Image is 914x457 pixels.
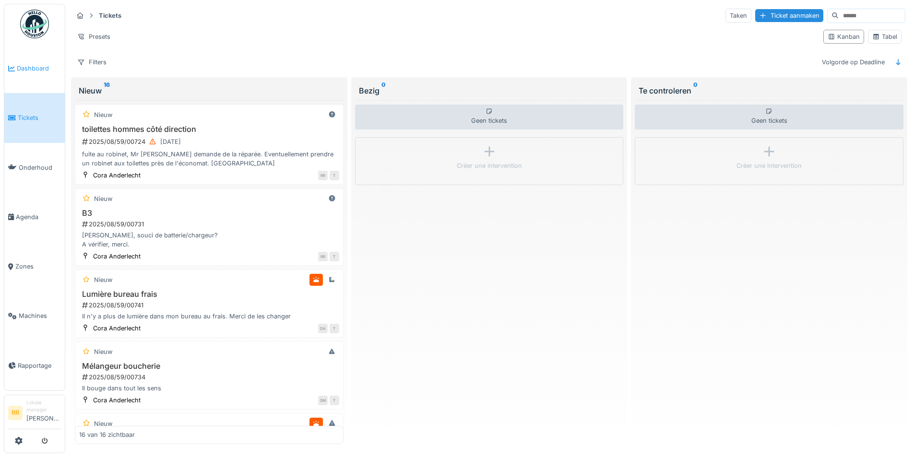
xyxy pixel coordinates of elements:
[79,231,339,249] div: [PERSON_NAME], souci de batterie/chargeur? A vérifier, merci.
[94,110,112,119] div: Nieuw
[818,55,889,69] div: Volgorde op Deadline
[81,301,339,310] div: 2025/08/59/00741
[330,324,339,333] div: T
[16,212,61,222] span: Agenda
[693,85,698,96] sup: 0
[4,341,65,390] a: Rapportage
[79,431,135,440] div: 16 van 16 zichtbaar
[330,171,339,180] div: T
[94,347,112,356] div: Nieuw
[79,85,340,96] div: Nieuw
[330,252,339,261] div: T
[79,209,339,218] h3: B3
[79,290,339,299] h3: Lumière bureau frais
[318,171,328,180] div: RR
[79,362,339,371] h3: Mélangeur boucherie
[17,64,61,73] span: Dashboard
[73,55,111,69] div: Filters
[79,125,339,134] h3: toilettes hommes côté direction
[725,9,751,23] div: Taken
[81,220,339,229] div: 2025/08/59/00731
[4,291,65,340] a: Machines
[94,275,112,284] div: Nieuw
[355,105,624,129] div: Geen tickets
[4,44,65,93] a: Dashboard
[4,143,65,192] a: Onderhoud
[457,161,522,170] div: Créer une intervention
[19,163,61,172] span: Onderhoud
[18,113,61,122] span: Tickets
[318,396,328,405] div: SM
[4,192,65,242] a: Agenda
[359,85,620,96] div: Bezig
[20,10,49,38] img: Badge_color-CXgf-gQk.svg
[381,85,386,96] sup: 0
[73,30,115,44] div: Presets
[94,194,112,203] div: Nieuw
[81,136,339,148] div: 2025/08/59/00724
[8,399,61,429] a: RR Lokale manager[PERSON_NAME]
[79,384,339,393] div: Il bouge dans tout les sens
[318,324,328,333] div: DA
[81,373,339,382] div: 2025/08/59/00734
[872,32,897,41] div: Tabel
[95,11,125,20] strong: Tickets
[94,419,112,428] div: Nieuw
[160,137,181,146] div: [DATE]
[635,105,903,129] div: Geen tickets
[26,399,61,427] li: [PERSON_NAME]
[15,262,61,271] span: Zones
[19,311,61,320] span: Machines
[93,252,141,261] div: Cora Anderlecht
[93,171,141,180] div: Cora Anderlecht
[330,396,339,405] div: T
[104,85,110,96] sup: 16
[93,324,141,333] div: Cora Anderlecht
[8,406,23,420] li: RR
[4,93,65,142] a: Tickets
[4,242,65,291] a: Zones
[318,252,328,261] div: RR
[18,361,61,370] span: Rapportage
[755,9,823,22] div: Ticket aanmaken
[26,399,61,414] div: Lokale manager
[93,396,141,405] div: Cora Anderlecht
[639,85,900,96] div: Te controleren
[79,312,339,321] div: Il n'y a plus de lumière dans mon bureau au frais. Merci de les changer
[828,32,860,41] div: Kanban
[736,161,802,170] div: Créer une intervention
[79,150,339,168] div: fuite au robinet, Mr [PERSON_NAME] demande de la réparée. Eventuellement prendre un robinet aux t...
